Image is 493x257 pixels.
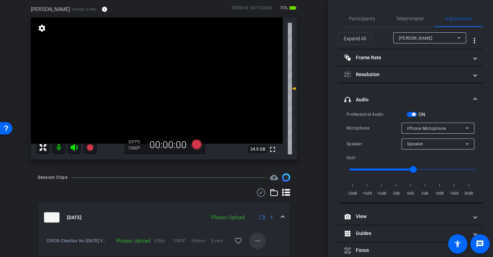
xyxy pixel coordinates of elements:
mat-panel-title: View [344,213,468,220]
mat-panel-title: Audio [344,96,468,103]
span: 5dB [419,190,431,197]
mat-icon: more_horiz [253,237,262,245]
span: FPS [133,140,140,144]
mat-expansion-panel-header: Resolution [338,66,483,83]
div: Microphone [347,125,402,132]
span: Expand All [344,32,366,45]
span: [PERSON_NAME] [399,36,432,41]
div: 30 [128,139,145,145]
span: 1080P [173,237,192,244]
mat-icon: info [101,6,108,12]
mat-panel-title: Focus [344,247,468,254]
span: Destinations for your clips [270,173,278,182]
span: [DATE] [67,214,81,221]
mat-expansion-panel-header: Audio [338,89,483,111]
mat-expansion-panel-header: Frame Rate [338,49,483,66]
span: CS938-ClearGov Inc-[DATE] Video 2025-Pt1-[PERSON_NAME]-[PERSON_NAME]-2025-10-15-12-20-40-124-0 [46,237,106,244]
span: 1 [270,214,273,221]
mat-icon: favorite_border [234,237,242,245]
span: -15dB [361,190,373,197]
button: More Options for Adjustments Panel [466,32,483,49]
span: iPhone Microphone [407,126,446,131]
span: -20dB [347,190,358,197]
mat-expansion-panel-header: View [338,208,483,225]
span: 15dB [448,190,460,197]
div: Gain [347,154,407,161]
div: 1080P [128,145,145,151]
mat-panel-title: Resolution [344,71,468,78]
button: Expand All [338,32,372,45]
span: Speaker [407,142,423,146]
span: 10dB [434,190,446,197]
img: thumb-nail [44,212,59,223]
div: Audio [338,111,483,203]
div: ROOM ID: 541132008 [232,5,272,15]
mat-expansion-panel-header: Guides [338,225,483,242]
mat-icon: cloud_upload [270,173,278,182]
span: [PERSON_NAME] [31,6,70,13]
span: 0 secs [211,237,230,244]
mat-panel-title: Guides [344,230,468,237]
span: 0bytes [192,237,211,244]
span: Participants [349,16,375,21]
mat-icon: accessibility [453,240,462,248]
span: 70% [279,2,289,13]
span: Teleprompter [396,16,424,21]
mat-panel-title: Frame Rate [344,54,468,61]
mat-expansion-panel-header: thumb-nail[DATE]Please Upload1 [38,202,290,233]
span: 20dB [463,190,474,197]
mat-icon: fullscreen [269,145,277,154]
div: 00:00:00 [145,139,191,151]
img: Session clips [282,173,290,182]
div: Session Clips [38,174,68,181]
label: ON [417,111,426,118]
div: thumb-nail[DATE]Please Upload1 [38,233,290,256]
div: Speaker [347,141,402,147]
div: Please Upload [208,214,248,222]
div: Professional Audio [347,111,407,118]
span: iPhone 15 Pro [72,7,96,12]
span: 0dB [405,190,416,197]
span: 24.5 GB [248,145,268,153]
mat-icon: 0 dB [288,84,296,93]
div: Please Upload [106,237,154,244]
span: 30fps [154,237,173,244]
mat-icon: battery_std [289,4,297,12]
mat-icon: settings [37,24,47,32]
mat-icon: more_vert [470,37,479,45]
span: Adjustments [445,16,472,21]
mat-icon: message [476,240,484,248]
span: -5dB [390,190,402,197]
span: -10dB [376,190,387,197]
